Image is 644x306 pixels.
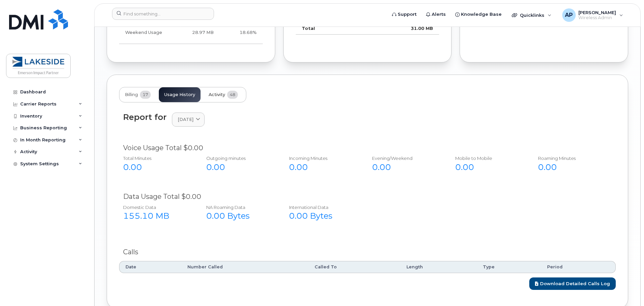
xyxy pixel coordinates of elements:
div: 0.00 Bytes [289,210,357,222]
td: 18.68% [220,22,263,44]
a: Alerts [421,8,451,21]
span: Quicklinks [520,12,544,18]
div: Calls [123,247,612,257]
tr: Friday from 6:00pm to Monday 8:00am [119,22,263,44]
td: Weekend Usage [119,22,172,44]
span: Knowledge Base [461,11,502,18]
span: 48 [227,91,238,99]
a: Download Detailed Calls Log [529,277,616,290]
div: International Data [289,204,357,211]
span: [DATE] [178,116,193,123]
div: 0.00 [538,162,606,173]
span: 17 [140,91,151,99]
div: Total Minutes [123,155,191,162]
span: Activity [209,92,225,97]
div: 0.00 [372,162,440,173]
div: 155.10 MB [123,210,191,222]
div: 0.00 [289,162,357,173]
th: Number Called [181,261,309,273]
td: 31.00 MB [376,22,439,35]
div: Voice Usage Total $0.00 [123,143,612,153]
th: Called To [309,261,400,273]
div: Domestic Data [123,204,191,211]
div: Data Usage Total $0.00 [123,192,612,202]
div: Andrae Parke [558,8,628,22]
div: Incoming Minutes [289,155,357,162]
th: Length [400,261,477,273]
div: 0.00 [123,162,191,173]
span: Wireless Admin [578,15,616,20]
div: 0.00 Bytes [206,210,275,222]
span: AP [565,11,573,19]
div: Mobile to Mobile [455,155,524,162]
div: Outgoing minutes [206,155,275,162]
td: Total [296,22,376,35]
span: Support [398,11,417,18]
div: Quicklinks [507,8,556,22]
div: Roaming Minutes [538,155,606,162]
span: [PERSON_NAME] [578,10,616,15]
a: Knowledge Base [451,8,506,21]
div: 0.00 [206,162,275,173]
div: Report for [123,113,167,122]
td: 28.97 MB [172,22,220,44]
th: Date [119,261,181,273]
a: Support [387,8,421,21]
div: 0.00 [455,162,524,173]
div: Evening/Weekend [372,155,440,162]
div: NA Roaming Data [206,204,275,211]
input: Find something... [112,8,214,20]
th: Period [541,261,616,273]
span: Billing [125,92,138,97]
a: [DATE] [172,113,205,126]
th: Type [477,261,541,273]
span: Alerts [432,11,446,18]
